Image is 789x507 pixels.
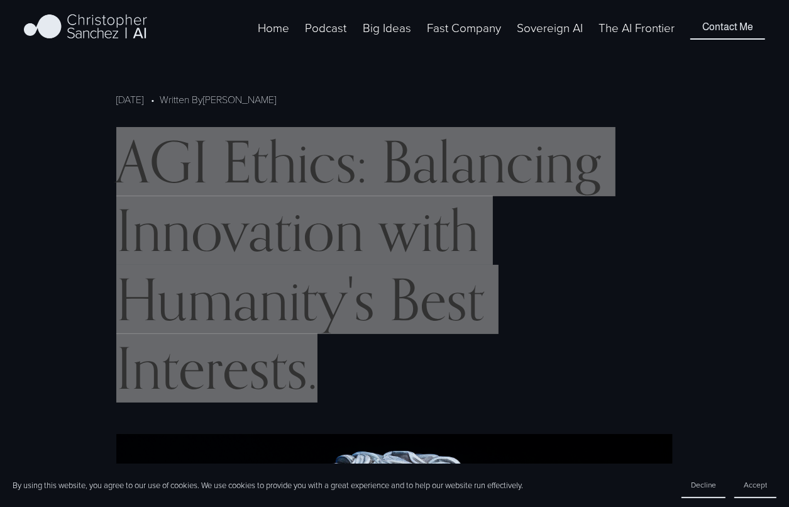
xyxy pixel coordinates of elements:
[363,18,411,37] a: folder dropdown
[427,18,501,37] a: folder dropdown
[517,18,583,37] a: Sovereign AI
[116,127,673,403] h1: AGI Ethics: Balancing Innovation with Humanity's Best Interests.
[258,18,289,37] a: Home
[363,19,411,36] span: Big Ideas
[160,92,276,107] div: Written By
[306,18,347,37] a: Podcast
[203,92,276,106] a: [PERSON_NAME]
[13,479,523,491] p: By using this website, you agree to our use of cookies. We use cookies to provide you with a grea...
[690,16,765,40] a: Contact Me
[24,12,148,43] img: Christopher Sanchez | AI
[116,92,143,106] span: [DATE]
[427,19,501,36] span: Fast Company
[734,472,776,498] button: Accept
[681,472,726,498] button: Decline
[744,479,767,490] span: Accept
[691,479,716,490] span: Decline
[599,18,675,37] a: The AI Frontier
